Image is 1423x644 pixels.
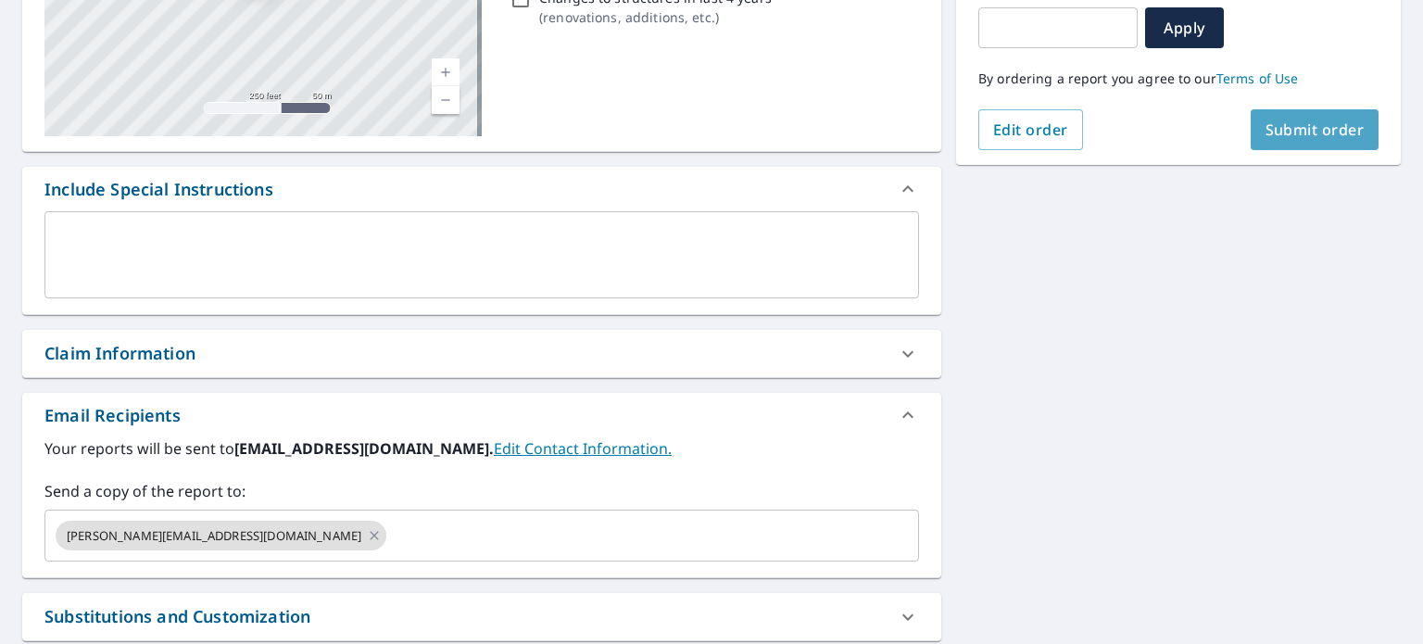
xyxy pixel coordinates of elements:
[44,604,310,629] div: Substitutions and Customization
[1251,109,1379,150] button: Submit order
[432,86,460,114] a: Current Level 17, Zoom Out
[234,438,494,459] b: [EMAIL_ADDRESS][DOMAIN_NAME].
[1160,18,1209,38] span: Apply
[22,167,941,211] div: Include Special Instructions
[22,593,941,640] div: Substitutions and Customization
[22,330,941,377] div: Claim Information
[44,480,919,502] label: Send a copy of the report to:
[1145,7,1224,48] button: Apply
[44,177,273,202] div: Include Special Instructions
[539,7,772,27] p: ( renovations, additions, etc. )
[44,403,181,428] div: Email Recipients
[1266,120,1365,140] span: Submit order
[44,437,919,460] label: Your reports will be sent to
[494,438,672,459] a: EditContactInfo
[56,527,372,545] span: [PERSON_NAME][EMAIL_ADDRESS][DOMAIN_NAME]
[1216,69,1299,87] a: Terms of Use
[978,109,1083,150] button: Edit order
[56,521,386,550] div: [PERSON_NAME][EMAIL_ADDRESS][DOMAIN_NAME]
[22,393,941,437] div: Email Recipients
[993,120,1068,140] span: Edit order
[432,58,460,86] a: Current Level 17, Zoom In
[44,341,195,366] div: Claim Information
[978,70,1379,87] p: By ordering a report you agree to our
